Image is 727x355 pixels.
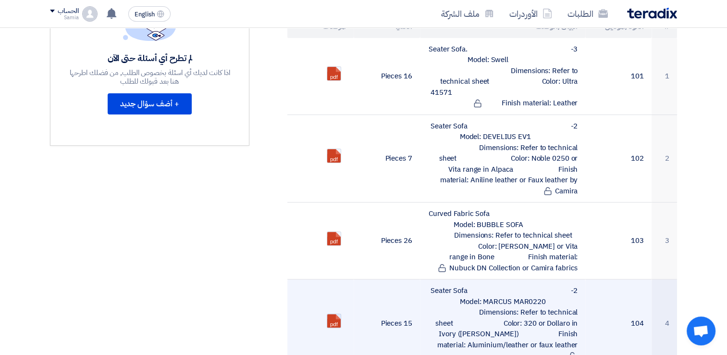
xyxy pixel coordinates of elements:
[420,38,586,115] td: 3-Seater Sofa. Model: Swell Dimensions: Refer to technical sheet Color: Ultra 41571 Finish materi...
[627,8,677,19] img: Teradix logo
[420,114,586,203] td: 2-Seater Sofa Model: DEVELIUS EV1 Dimensions: Refer to technical sheet Color: Noble 0250 or Vita ...
[58,7,78,15] div: الحساب
[652,203,677,279] td: 3
[327,149,404,207] a: JJMALL_FURNITURE_DETAILS___TRADITION_1744290892607.pdf
[327,232,404,290] a: JJMALL_FURNITURE_DETAILS__MORADA_1744290904446.pdf
[108,93,192,114] button: + أضف سؤال جديد
[50,15,78,20] div: Samia
[433,2,502,25] a: ملف الشركة
[327,67,404,125] a: JJMALL_FURNITURE_DETAILS__NORMAN_1744290874323.pdf
[82,6,98,22] img: profile_test.png
[68,52,232,63] div: لم تطرح أي أسئلة حتى الآن
[687,317,715,345] a: Open chat
[652,38,677,115] td: 1
[354,114,420,203] td: 7 Pieces
[354,203,420,279] td: 26 Pieces
[560,2,616,25] a: الطلبات
[420,203,586,279] td: Curved Fabric Sofa Model: BUBBLE SOFA Dimensions: Refer to technical sheet Color: [PERSON_NAME] o...
[652,114,677,203] td: 2
[135,11,155,18] span: English
[585,203,652,279] td: 103
[585,38,652,115] td: 101
[68,68,232,86] div: اذا كانت لديك أي اسئلة بخصوص الطلب, من فضلك اطرحها هنا بعد قبولك للطلب
[502,2,560,25] a: الأوردرات
[128,6,171,22] button: English
[585,114,652,203] td: 102
[354,38,420,115] td: 16 Pieces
